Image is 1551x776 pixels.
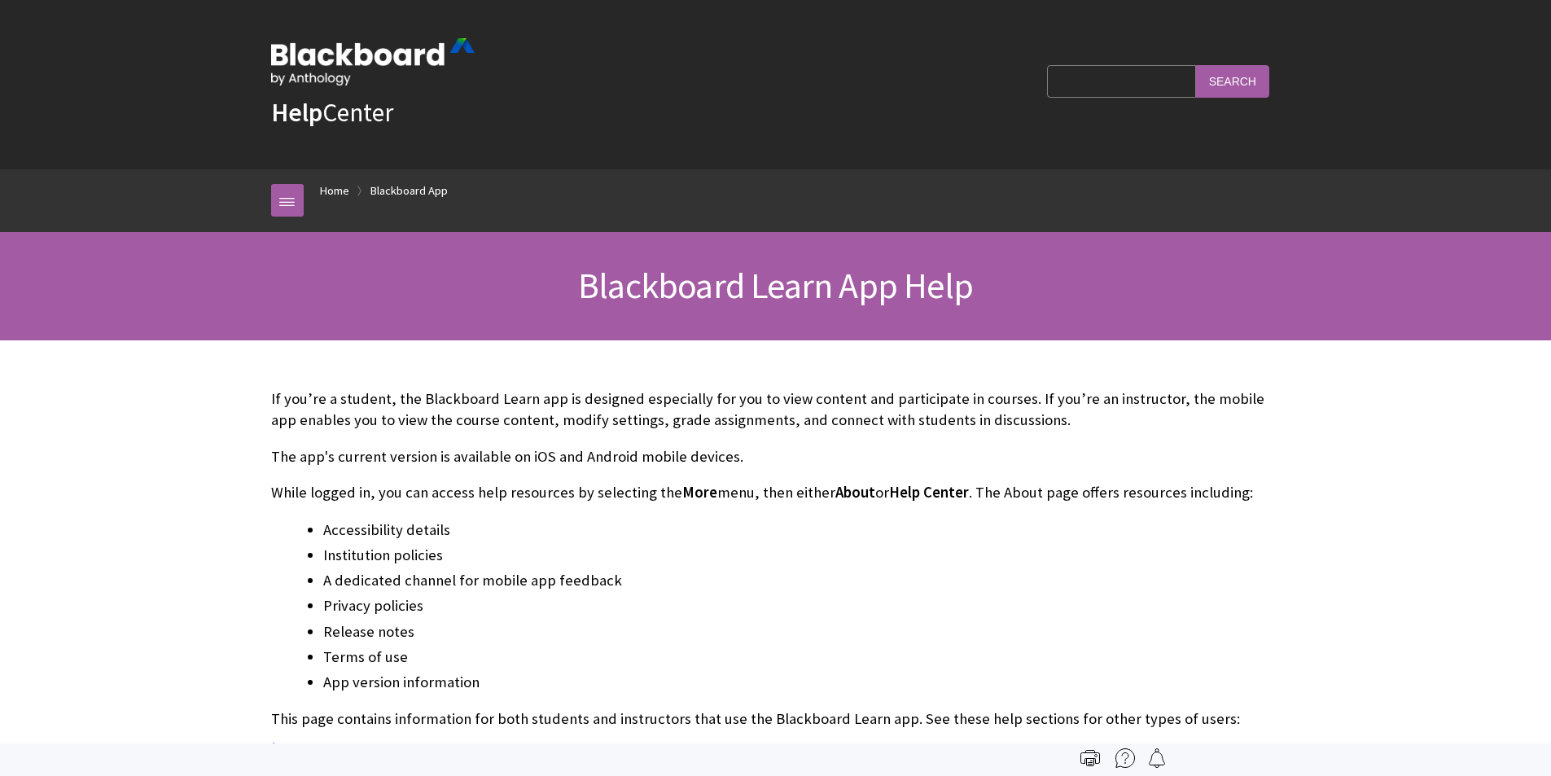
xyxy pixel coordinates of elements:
a: HelpCenter [271,96,393,129]
li: Release notes [323,620,1281,643]
img: Follow this page [1147,748,1167,768]
li: App version information [323,671,1281,694]
li: Accessibility details [323,519,1281,541]
p: If you’re a student, the Blackboard Learn app is designed especially for you to view content and ... [271,388,1281,431]
strong: Help [271,96,322,129]
img: Print [1080,748,1100,768]
p: This page contains information for both students and instructors that use the Blackboard Learn ap... [271,708,1281,730]
a: Blackboard App [370,181,448,201]
p: The app's current version is available on iOS and Android mobile devices. [271,446,1281,467]
li: Terms of use [323,646,1281,669]
img: More help [1115,748,1135,768]
span: Help Center [889,483,969,502]
span: About [835,483,875,502]
a: Home [320,181,349,201]
img: Blackboard by Anthology [271,38,475,85]
li: A dedicated channel for mobile app feedback [323,569,1281,592]
p: While logged in, you can access help resources by selecting the menu, then either or . The About ... [271,482,1281,503]
li: Institution policies [323,544,1281,567]
li: Privacy policies [323,594,1281,617]
input: Search [1196,65,1269,97]
span: Blackboard Learn App Help [578,263,973,308]
span: More [682,483,717,502]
